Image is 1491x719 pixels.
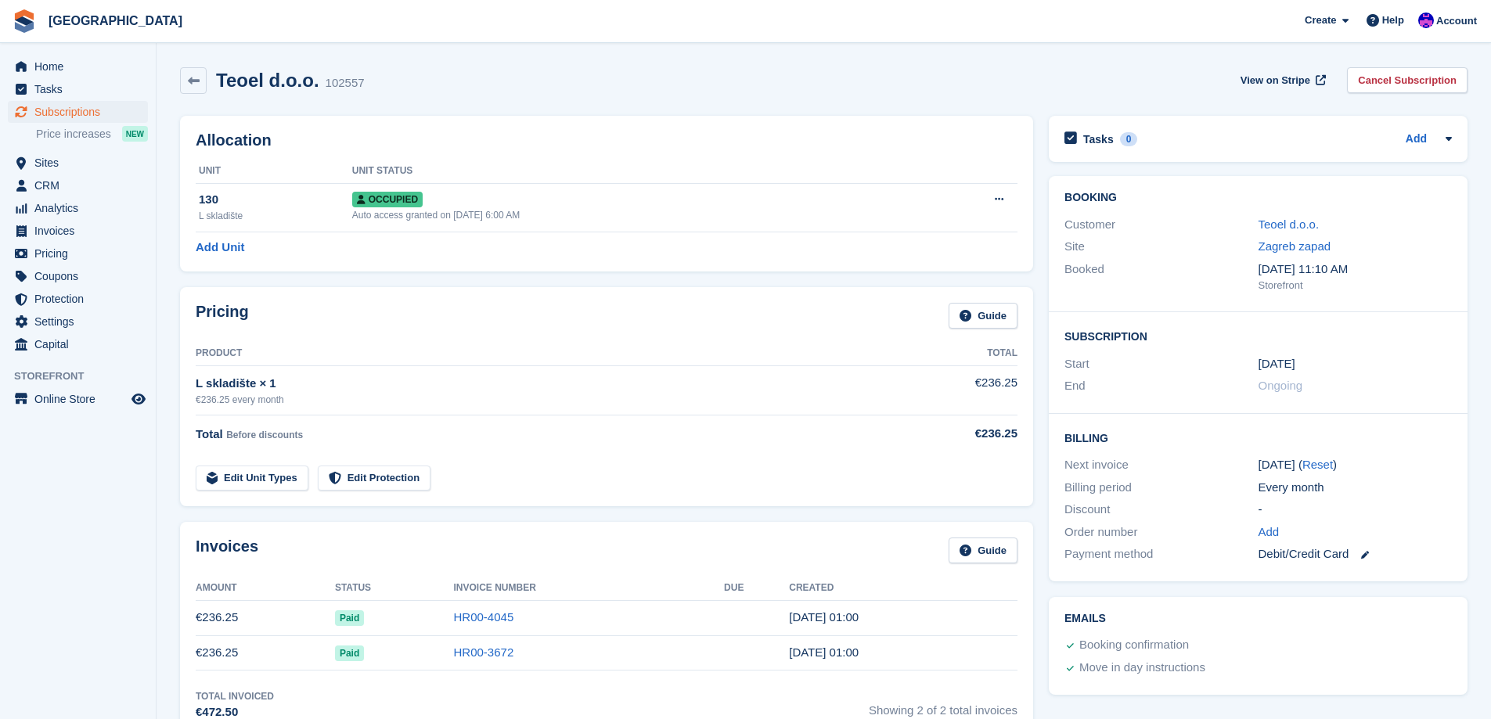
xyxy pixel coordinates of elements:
[1259,456,1452,474] div: [DATE] ( )
[1406,131,1427,149] a: Add
[1418,13,1434,28] img: Ivan Gačić
[1234,67,1329,93] a: View on Stripe
[1064,192,1452,204] h2: Booking
[1064,238,1258,256] div: Site
[196,576,335,601] th: Amount
[1259,261,1452,279] div: [DATE] 11:10 AM
[1436,13,1477,29] span: Account
[1259,355,1295,373] time: 2025-08-21 23:00:00 UTC
[724,576,789,601] th: Due
[199,191,352,209] div: 130
[122,126,148,142] div: NEW
[34,311,128,333] span: Settings
[335,576,454,601] th: Status
[1064,613,1452,625] h2: Emails
[196,341,891,366] th: Product
[8,311,148,333] a: menu
[34,197,128,219] span: Analytics
[1259,239,1331,253] a: Zagreb zapad
[352,208,909,222] div: Auto access granted on [DATE] 6:00 AM
[13,9,36,33] img: stora-icon-8386f47178a22dfd0bd8f6a31ec36ba5ce8667c1dd55bd0f319d3a0aa187defe.svg
[34,56,128,77] span: Home
[34,152,128,174] span: Sites
[1079,636,1189,655] div: Booking confirmation
[1382,13,1404,28] span: Help
[8,265,148,287] a: menu
[1241,73,1310,88] span: View on Stripe
[891,425,1017,443] div: €236.25
[196,600,335,635] td: €236.25
[8,197,148,219] a: menu
[8,101,148,123] a: menu
[1259,545,1452,563] div: Debit/Credit Card
[454,610,514,624] a: HR00-4045
[8,333,148,355] a: menu
[1305,13,1336,28] span: Create
[1259,217,1320,231] a: Teoel d.o.o.
[949,303,1017,329] a: Guide
[14,368,156,384] span: Storefront
[129,390,148,408] a: Preview store
[1064,377,1258,395] div: End
[196,239,244,257] a: Add Unit
[8,78,148,100] a: menu
[34,174,128,196] span: CRM
[34,220,128,242] span: Invoices
[199,209,352,223] div: L skladište
[1064,456,1258,474] div: Next invoice
[196,303,249,329] h2: Pricing
[1064,479,1258,497] div: Billing period
[1259,501,1452,519] div: -
[352,192,423,207] span: Occupied
[42,8,189,34] a: [GEOGRAPHIC_DATA]
[34,288,128,310] span: Protection
[8,388,148,410] a: menu
[196,131,1017,149] h2: Allocation
[196,689,274,703] div: Total Invoiced
[1302,458,1333,471] a: Reset
[8,243,148,264] a: menu
[34,243,128,264] span: Pricing
[1064,501,1258,519] div: Discount
[1064,261,1258,293] div: Booked
[335,610,364,626] span: Paid
[226,430,303,440] span: Before discounts
[216,70,319,91] h2: Teoel d.o.o.
[34,78,128,100] span: Tasks
[8,174,148,196] a: menu
[34,265,128,287] span: Coupons
[1064,328,1452,343] h2: Subscription
[891,365,1017,415] td: €236.25
[318,466,430,491] a: Edit Protection
[1064,430,1452,445] h2: Billing
[1259,379,1303,392] span: Ongoing
[1064,355,1258,373] div: Start
[196,159,352,184] th: Unit
[454,645,514,659] a: HR00-3672
[34,101,128,123] span: Subscriptions
[891,341,1017,366] th: Total
[335,645,364,661] span: Paid
[454,576,725,601] th: Invoice Number
[196,427,223,440] span: Total
[789,645,859,659] time: 2025-08-21 23:00:52 UTC
[196,393,891,407] div: €236.25 every month
[1259,278,1452,293] div: Storefront
[8,220,148,242] a: menu
[1259,523,1280,541] a: Add
[789,610,859,624] time: 2025-09-21 23:00:56 UTC
[8,288,148,310] a: menu
[196,635,335,670] td: €236.25
[789,576,1017,601] th: Created
[1347,67,1468,93] a: Cancel Subscription
[8,152,148,174] a: menu
[34,333,128,355] span: Capital
[1259,479,1452,497] div: Every month
[196,537,258,563] h2: Invoices
[196,375,891,393] div: L skladište × 1
[326,74,365,92] div: 102557
[949,537,1017,563] a: Guide
[36,125,148,142] a: Price increases NEW
[352,159,909,184] th: Unit Status
[34,388,128,410] span: Online Store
